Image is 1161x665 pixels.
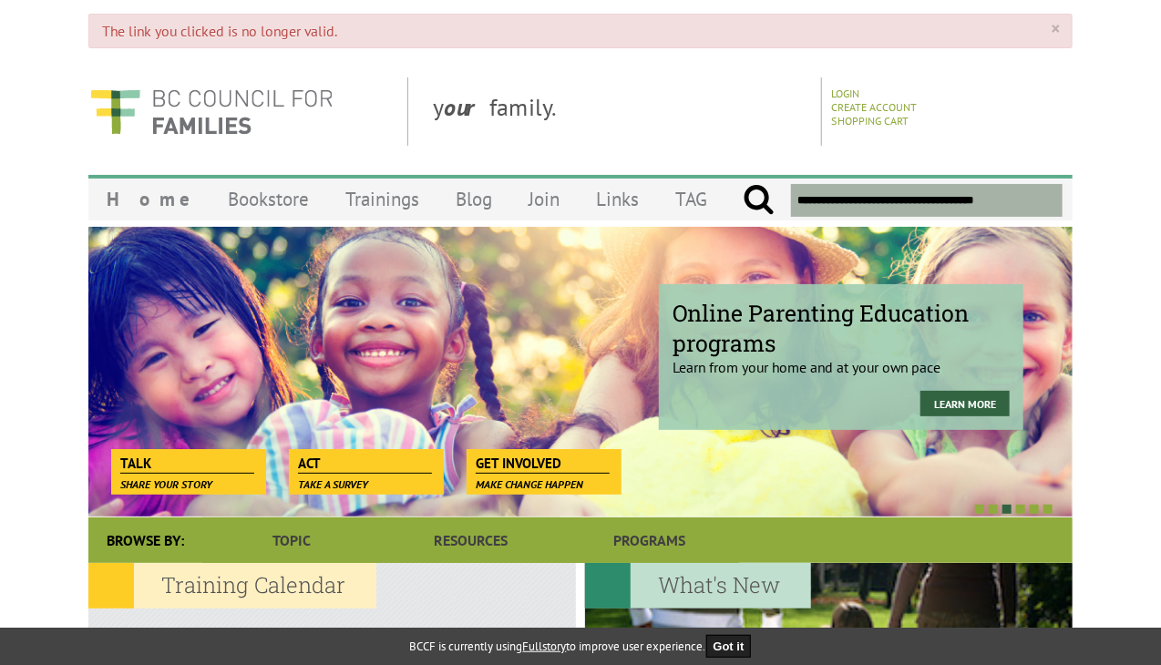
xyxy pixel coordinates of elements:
img: BC Council for FAMILIES [88,77,334,146]
a: Create Account [831,100,917,114]
a: × [1051,20,1059,38]
a: Resources [381,517,560,563]
h2: What's New [585,563,811,609]
a: Get Involved Make change happen [467,449,619,475]
span: Online Parenting Education programs [673,298,1010,358]
a: Shopping Cart [831,114,909,128]
h2: Training Calendar [88,563,376,609]
a: Login [831,87,859,100]
a: Bookstore [210,178,327,220]
span: Take a survey [298,477,368,491]
div: The link you clicked is no longer valid. [88,14,1073,48]
a: Links [578,178,657,220]
a: TAG [657,178,725,220]
a: Blog [437,178,510,220]
a: Topic [202,517,381,563]
span: Talk [120,454,254,474]
a: Talk Share your story [111,449,263,475]
strong: our [444,92,489,122]
span: Act [298,454,432,474]
a: Fullstory [523,639,567,654]
a: Learn more [920,391,1010,416]
input: Submit [743,184,775,217]
button: Got it [706,635,752,658]
p: Join one of our many exciting and informative family life education programs. [164,623,500,660]
div: y family. [418,77,822,146]
a: Trainings [327,178,437,220]
a: Act Take a survey [289,449,441,475]
span: Share your story [120,477,212,491]
div: Browse By: [88,517,202,563]
span: Make change happen [476,477,583,491]
a: Home [88,178,210,220]
a: Programs [560,517,739,563]
span: Get Involved [476,454,610,474]
a: Join [510,178,578,220]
